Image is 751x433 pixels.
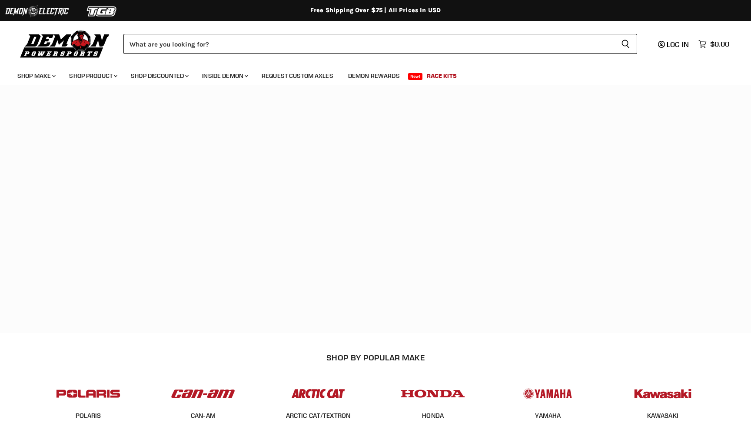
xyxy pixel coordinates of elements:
a: $0.00 [694,38,734,50]
img: POPULAR_MAKE_logo_5_20258e7f-293c-4aac-afa8-159eaa299126.jpg [514,380,582,407]
span: Log in [667,40,689,49]
img: POPULAR_MAKE_logo_3_027535af-6171-4c5e-a9bc-f0eccd05c5d6.jpg [284,380,352,407]
a: HONDA [422,412,444,420]
span: $0.00 [710,40,729,48]
button: Search [614,34,637,54]
a: POLARIS [76,412,101,420]
span: HONDA [422,412,444,420]
input: Search [123,34,614,54]
a: YAMAHA [535,412,561,420]
a: KAWASAKI [647,412,678,420]
img: POPULAR_MAKE_logo_2_dba48cf1-af45-46d4-8f73-953a0f002620.jpg [54,380,122,407]
a: Shop Discounted [124,67,194,85]
a: CAN-AM [191,412,216,420]
a: Race Kits [420,67,463,85]
a: ARCTIC CAT/TEXTRON [286,412,351,420]
span: ARCTIC CAT/TEXTRON [286,412,351,420]
form: Product [123,34,637,54]
img: TGB Logo 2 [70,3,135,20]
span: CAN-AM [191,412,216,420]
div: Free Shipping Over $75 | All Prices In USD [28,7,723,14]
a: Shop Product [63,67,123,85]
span: KAWASAKI [647,412,678,420]
h2: SHOP BY POPULAR MAKE [39,353,713,362]
a: Log in [654,40,694,48]
a: Demon Rewards [342,67,406,85]
ul: Main menu [11,63,727,85]
img: Demon Electric Logo 2 [4,3,70,20]
img: POPULAR_MAKE_logo_1_adc20308-ab24-48c4-9fac-e3c1a623d575.jpg [169,380,237,407]
a: Shop Make [11,67,61,85]
img: Demon Powersports [17,28,113,59]
span: POLARIS [76,412,101,420]
a: Request Custom Axles [255,67,340,85]
img: POPULAR_MAKE_logo_6_76e8c46f-2d1e-4ecc-b320-194822857d41.jpg [629,380,697,407]
span: New! [408,73,423,80]
a: Inside Demon [196,67,253,85]
span: YAMAHA [535,412,561,420]
img: POPULAR_MAKE_logo_4_4923a504-4bac-4306-a1be-165a52280178.jpg [399,380,467,407]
